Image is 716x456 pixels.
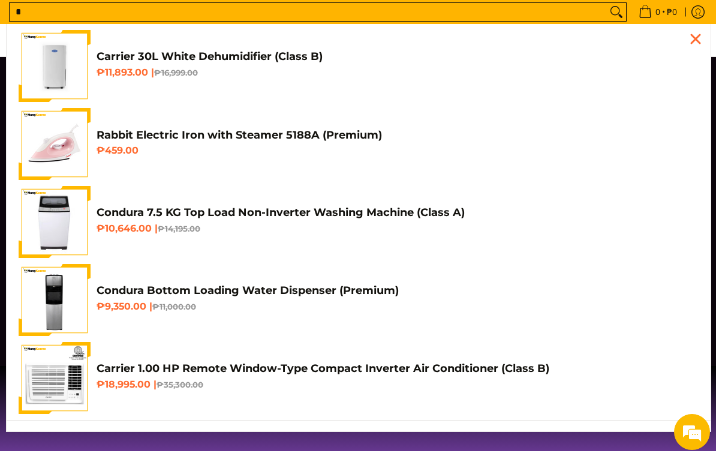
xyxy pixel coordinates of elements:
img: https://mangkosme.com/products/rabbit-eletric-iron-with-steamer-5188a-class-a [19,108,91,180]
del: ₱14,195.00 [158,224,200,233]
h6: ₱10,646.00 | [97,223,699,235]
img: Condura Bottom Loading Water Dispenser (Premium) [19,264,91,336]
textarea: Type your message and click 'Submit' [6,328,228,370]
a: condura-7.5kg-topload-non-inverter-washing-machine-class-c-full-view-mang-kosme Condura 7.5 KG To... [19,186,699,258]
div: Minimize live chat window [197,6,225,35]
del: ₱16,999.00 [154,68,198,77]
img: Carrier 30L White Dehumidifier (Class B) [19,30,91,102]
span: ₱0 [665,8,679,16]
del: ₱11,000.00 [152,302,196,311]
del: ₱35,300.00 [157,380,203,389]
span: We are offline. Please leave us a message. [25,151,209,272]
em: Submit [176,370,218,386]
a: Carrier 30L White Dehumidifier (Class B) Carrier 30L White Dehumidifier (Class B) ₱11,893.00 |₱16... [19,30,699,102]
span: 0 [654,8,662,16]
img: Carrier 1.00 HP Remote Window-Type Compact Inverter Air Conditioner (Class B) [19,342,91,414]
h4: Carrier 1.00 HP Remote Window-Type Compact Inverter Air Conditioner (Class B) [97,362,699,375]
h6: ₱18,995.00 | [97,379,699,391]
div: Leave a message [62,67,201,83]
a: https://mangkosme.com/products/rabbit-eletric-iron-with-steamer-5188a-class-a Rabbit Electric Iro... [19,108,699,180]
h6: ₱11,893.00 | [97,67,699,79]
h6: ₱459.00 [97,145,699,157]
h4: Condura 7.5 KG Top Load Non-Inverter Washing Machine (Class A) [97,206,699,219]
h4: Condura Bottom Loading Water Dispenser (Premium) [97,284,699,297]
h6: ₱9,350.00 | [97,301,699,313]
button: Search [607,3,626,21]
div: Close pop up [687,30,705,48]
a: Condura Bottom Loading Water Dispenser (Premium) Condura Bottom Loading Water Dispenser (Premium)... [19,264,699,336]
h4: Rabbit Electric Iron with Steamer 5188A (Premium) [97,128,699,142]
a: Carrier 1.00 HP Remote Window-Type Compact Inverter Air Conditioner (Class B) Carrier 1.00 HP Rem... [19,342,699,414]
h4: Carrier 30L White Dehumidifier (Class B) [97,50,699,63]
span: • [635,5,681,19]
img: condura-7.5kg-topload-non-inverter-washing-machine-class-c-full-view-mang-kosme [21,186,88,258]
